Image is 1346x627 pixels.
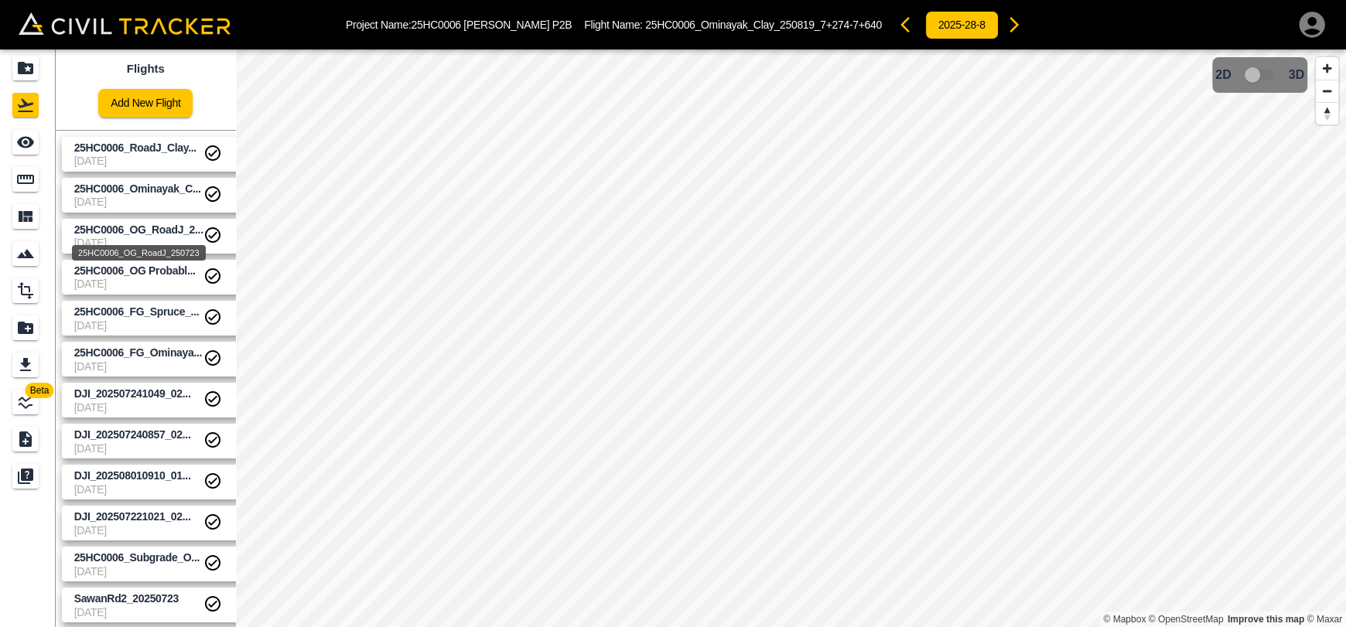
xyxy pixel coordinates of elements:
[1316,80,1338,102] button: Zoom out
[72,245,206,261] div: 25HC0006_OG_RoadJ_250723
[1307,614,1342,625] a: Maxar
[925,11,999,39] button: 2025-28-8
[1228,614,1304,625] a: Map feedback
[645,19,882,31] span: 25HC0006_Ominayak_Clay_250819_7+274-7+640
[1289,68,1304,82] span: 3D
[1316,57,1338,80] button: Zoom in
[1103,614,1146,625] a: Mapbox
[1316,102,1338,124] button: Reset bearing to north
[236,49,1346,627] canvas: Map
[1238,60,1283,90] span: 3D model not uploaded yet
[19,12,231,34] img: Civil Tracker
[346,19,572,31] p: Project Name: 25HC0006 [PERSON_NAME] P2B
[1149,614,1224,625] a: OpenStreetMap
[584,19,882,31] p: Flight Name:
[1215,68,1231,82] span: 2D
